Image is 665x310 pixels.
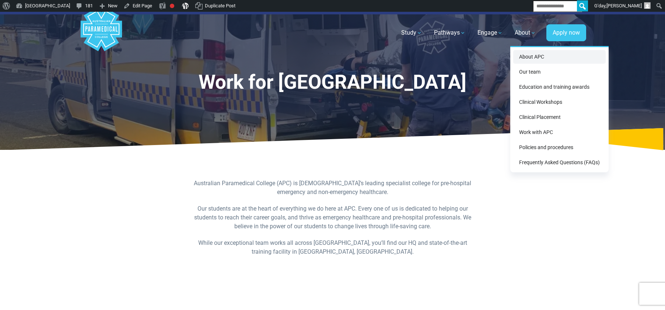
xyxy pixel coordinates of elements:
[513,110,606,124] a: Clinical Placement
[190,204,475,231] p: Our students are at the heart of everything we do here at APC. Every one of us is dedicated to he...
[513,156,606,169] a: Frequently Asked Questions (FAQs)
[546,24,586,41] a: Apply now
[513,95,606,109] a: Clinical Workshops
[513,126,606,139] a: Work with APC
[513,65,606,79] a: Our team
[513,141,606,154] a: Policies and procedures
[397,22,427,43] a: Study
[117,71,548,94] h1: Work for [GEOGRAPHIC_DATA]
[473,22,507,43] a: Engage
[79,14,123,52] a: Australian Paramedical College
[510,46,609,172] div: About
[190,179,475,197] p: Australian Paramedical College (APC) is [DEMOGRAPHIC_DATA]’s leading specialist college for pre-h...
[430,22,470,43] a: Pathways
[513,50,606,64] a: About APC
[190,239,475,256] p: While our exceptional team works all across [GEOGRAPHIC_DATA], you’ll find our HQ and state-of-th...
[513,80,606,94] a: Education and training awards
[510,22,540,43] a: About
